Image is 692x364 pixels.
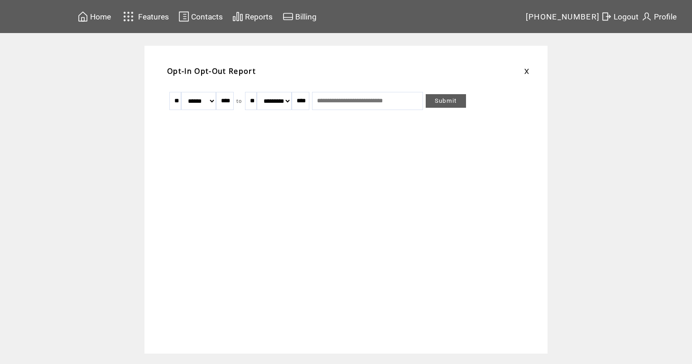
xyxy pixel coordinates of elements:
img: home.svg [77,11,88,22]
a: Home [76,10,112,24]
span: [PHONE_NUMBER] [526,12,600,21]
span: to [236,98,242,104]
span: Profile [654,12,677,21]
a: Contacts [177,10,224,24]
img: chart.svg [232,11,243,22]
span: Logout [614,12,639,21]
img: features.svg [120,9,136,24]
img: creidtcard.svg [283,11,293,22]
a: Billing [281,10,318,24]
img: contacts.svg [178,11,189,22]
span: Contacts [191,12,223,21]
span: Home [90,12,111,21]
span: Billing [295,12,317,21]
a: Logout [600,10,640,24]
span: Reports [245,12,273,21]
img: profile.svg [641,11,652,22]
a: Profile [640,10,678,24]
span: Features [138,12,169,21]
span: Opt-In Opt-Out Report [167,66,256,76]
img: exit.svg [601,11,612,22]
a: Features [119,8,170,25]
a: Reports [231,10,274,24]
a: Submit [426,94,466,108]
